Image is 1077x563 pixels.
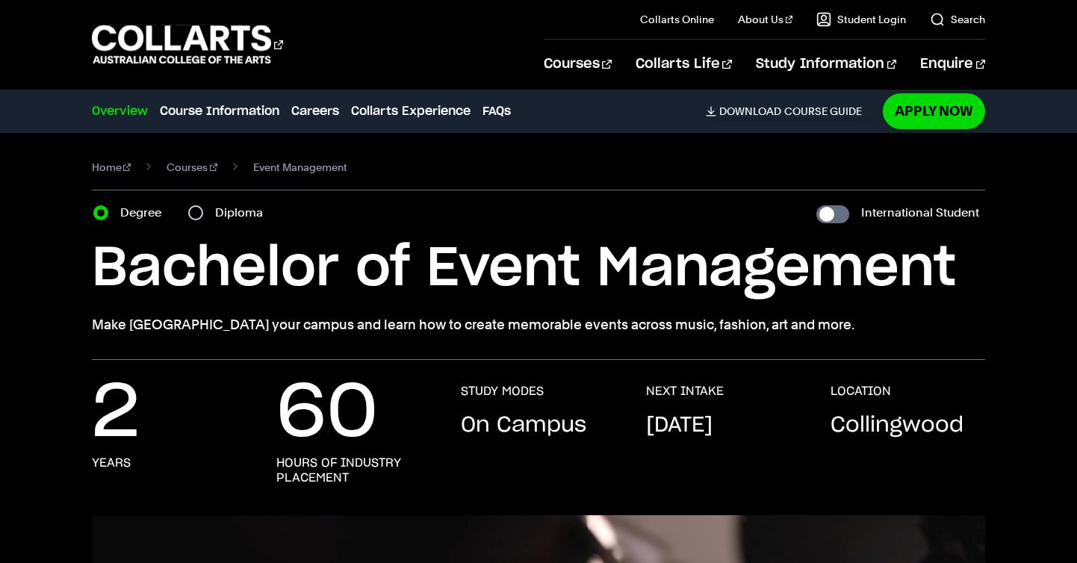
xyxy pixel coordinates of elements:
[461,411,586,441] p: On Campus
[831,411,963,441] p: Collingwood
[831,384,891,399] h3: LOCATION
[167,157,217,178] a: Courses
[253,157,347,178] span: Event Management
[544,40,612,89] a: Courses
[930,12,985,27] a: Search
[215,202,272,223] label: Diploma
[92,23,283,66] div: Go to homepage
[291,102,339,120] a: Careers
[92,235,986,302] h1: Bachelor of Event Management
[861,202,979,223] label: International Student
[646,411,713,441] p: [DATE]
[461,384,544,399] h3: STUDY MODES
[160,102,279,120] a: Course Information
[640,12,714,27] a: Collarts Online
[276,384,378,444] p: 60
[92,157,131,178] a: Home
[706,105,874,118] a: DownloadCourse Guide
[482,102,511,120] a: FAQs
[738,12,793,27] a: About Us
[719,105,781,118] span: Download
[756,40,896,89] a: Study Information
[92,455,131,470] h3: years
[883,93,985,128] a: Apply Now
[636,40,732,89] a: Collarts Life
[92,102,148,120] a: Overview
[920,40,985,89] a: Enquire
[816,12,906,27] a: Student Login
[646,384,724,399] h3: NEXT INTAKE
[92,314,986,335] p: Make [GEOGRAPHIC_DATA] your campus and learn how to create memorable events across music, fashion...
[351,102,471,120] a: Collarts Experience
[120,202,170,223] label: Degree
[92,384,140,444] p: 2
[276,455,431,485] h3: hours of industry placement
